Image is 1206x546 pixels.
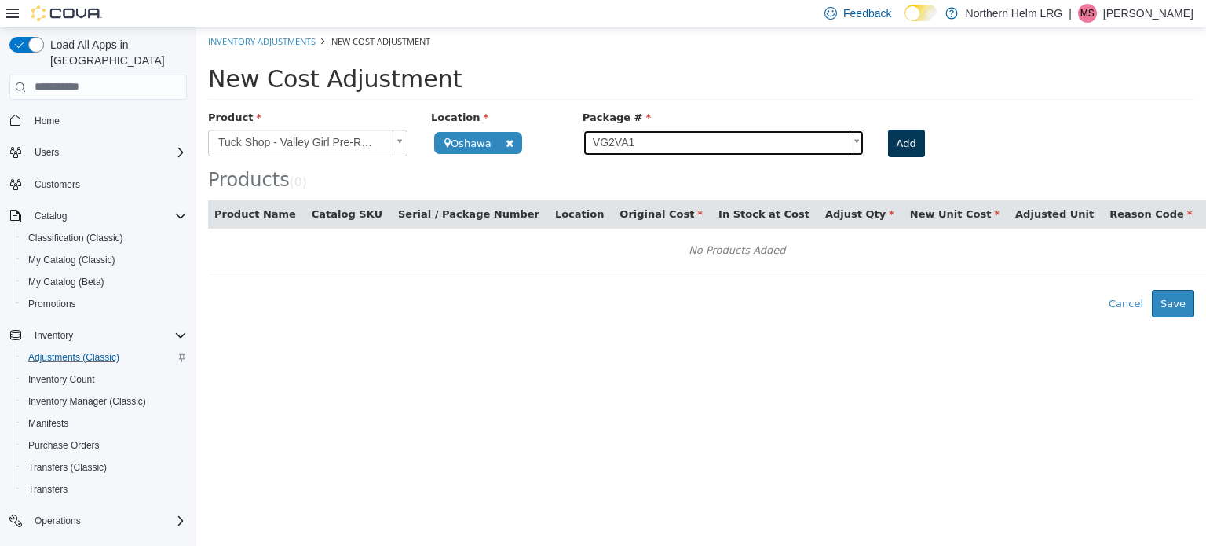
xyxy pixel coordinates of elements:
[22,458,187,477] span: Transfers (Classic)
[28,326,79,345] button: Inventory
[387,103,647,128] span: VG2VA1
[1078,4,1097,23] div: Monica Spina
[22,414,187,433] span: Manifests
[904,5,937,21] input: Dark Mode
[629,181,698,192] span: Adjust Qty
[35,515,81,527] span: Operations
[3,510,193,532] button: Operations
[22,348,187,367] span: Adjustments (Classic)
[12,8,119,20] a: Inventory Adjustments
[22,348,126,367] a: Adjustments (Classic)
[3,324,193,346] button: Inventory
[22,458,113,477] a: Transfers (Classic)
[93,148,111,162] small: ( )
[98,148,106,162] span: 0
[28,174,187,194] span: Customers
[16,456,193,478] button: Transfers (Classic)
[16,271,193,293] button: My Catalog (Beta)
[16,227,193,249] button: Classification (Classic)
[22,436,187,455] span: Purchase Orders
[28,207,73,225] button: Catalog
[904,21,905,22] span: Dark Mode
[966,4,1063,23] p: Northern Helm LRG
[843,5,891,21] span: Feedback
[28,511,87,530] button: Operations
[35,115,60,127] span: Home
[44,37,187,68] span: Load All Apps in [GEOGRAPHIC_DATA]
[22,370,101,389] a: Inventory Count
[18,179,103,195] button: Product Name
[28,417,68,430] span: Manifests
[904,262,956,291] button: Cancel
[12,141,93,163] span: Products
[22,392,152,411] a: Inventory Manager (Classic)
[16,390,193,412] button: Inventory Manager (Classic)
[22,229,130,247] a: Classification (Classic)
[22,414,75,433] a: Manifests
[386,84,455,96] span: Package #
[35,329,73,342] span: Inventory
[135,8,234,20] span: New Cost Adjustment
[28,461,107,474] span: Transfers (Classic)
[16,368,193,390] button: Inventory Count
[16,478,193,500] button: Transfers
[3,173,193,196] button: Customers
[28,143,187,162] span: Users
[28,143,65,162] button: Users
[28,254,115,266] span: My Catalog (Classic)
[423,181,506,192] span: Original Cost
[13,103,190,128] span: Tuck Shop - Valley Girl Pre-Roll - Hybrid - 1x1g
[3,205,193,227] button: Catalog
[386,102,668,129] a: VG2VA1
[22,295,82,313] a: Promotions
[28,111,187,130] span: Home
[28,351,119,364] span: Adjustments (Classic)
[28,276,104,288] span: My Catalog (Beta)
[28,511,187,530] span: Operations
[714,181,803,192] span: New Unit Cost
[692,102,729,130] button: Add
[22,251,122,269] a: My Catalog (Classic)
[3,141,193,163] button: Users
[22,480,74,499] a: Transfers
[22,229,187,247] span: Classification (Classic)
[22,480,187,499] span: Transfers
[22,273,111,291] a: My Catalog (Beta)
[28,395,146,408] span: Inventory Manager (Classic)
[28,439,100,452] span: Purchase Orders
[16,293,193,315] button: Promotions
[22,211,1060,235] div: No Products Added
[28,326,187,345] span: Inventory
[1080,4,1095,23] span: MS
[238,104,326,127] span: Oshawa
[22,392,187,411] span: Inventory Manager (Classic)
[12,102,211,129] a: Tuck Shop - Valley Girl Pre-Roll - Hybrid - 1x1g
[22,436,106,455] a: Purchase Orders
[31,5,102,21] img: Cova
[12,84,65,96] span: Product
[28,232,123,244] span: Classification (Classic)
[35,178,80,191] span: Customers
[28,175,86,194] a: Customers
[28,207,187,225] span: Catalog
[1069,4,1072,23] p: |
[28,298,76,310] span: Promotions
[522,179,616,195] button: In Stock at Cost
[16,434,193,456] button: Purchase Orders
[115,179,189,195] button: Catalog SKU
[913,181,996,192] span: Reason Code
[35,210,67,222] span: Catalog
[22,251,187,269] span: My Catalog (Classic)
[359,179,411,195] button: Location
[22,370,187,389] span: Inventory Count
[819,179,901,195] button: Adjusted Unit
[202,179,346,195] button: Serial / Package Number
[28,112,66,130] a: Home
[22,295,187,313] span: Promotions
[3,109,193,132] button: Home
[956,262,998,291] button: Save
[22,273,187,291] span: My Catalog (Beta)
[16,249,193,271] button: My Catalog (Classic)
[235,84,292,96] span: Location
[1103,4,1193,23] p: [PERSON_NAME]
